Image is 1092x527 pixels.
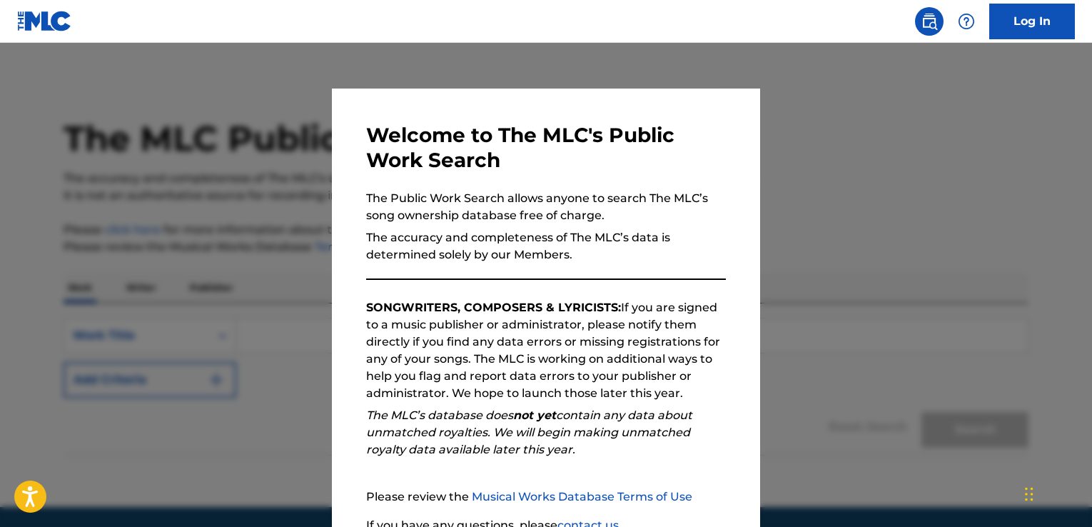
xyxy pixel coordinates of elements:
[366,301,621,314] strong: SONGWRITERS, COMPOSERS & LYRICISTS:
[366,408,692,456] em: The MLC’s database does contain any data about unmatched royalties. We will begin making unmatche...
[958,13,975,30] img: help
[366,190,726,224] p: The Public Work Search allows anyone to search The MLC’s song ownership database free of charge.
[513,408,556,422] strong: not yet
[472,490,692,503] a: Musical Works Database Terms of Use
[989,4,1075,39] a: Log In
[915,7,944,36] a: Public Search
[366,488,726,506] p: Please review the
[17,11,72,31] img: MLC Logo
[366,123,726,173] h3: Welcome to The MLC's Public Work Search
[1021,458,1092,527] iframe: Chat Widget
[952,7,981,36] div: Help
[921,13,938,30] img: search
[366,299,726,402] p: If you are signed to a music publisher or administrator, please notify them directly if you find ...
[366,229,726,263] p: The accuracy and completeness of The MLC’s data is determined solely by our Members.
[1025,473,1033,516] div: Drag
